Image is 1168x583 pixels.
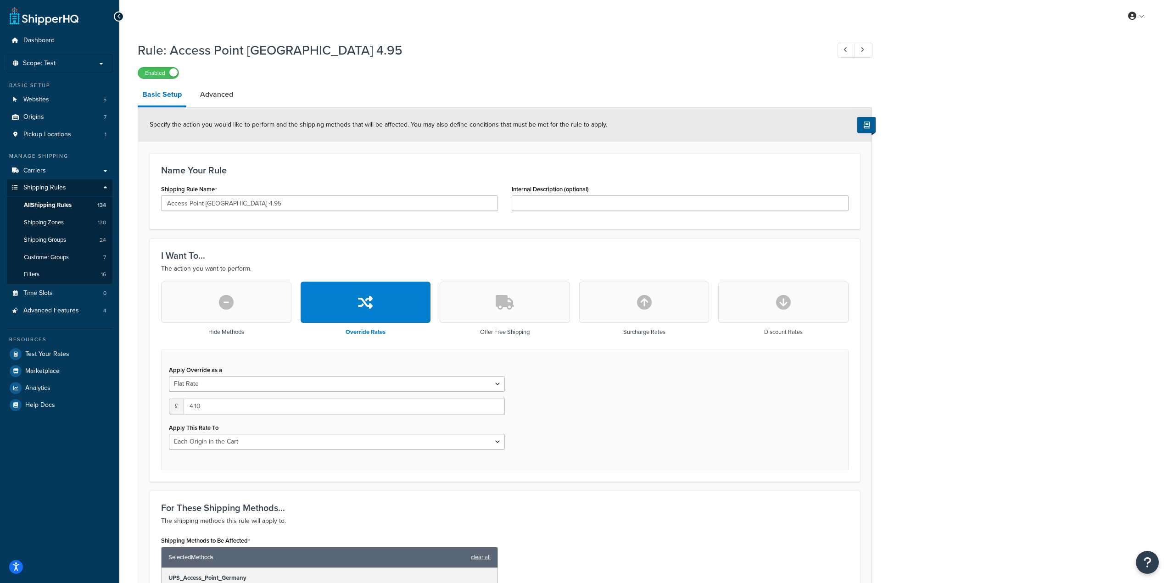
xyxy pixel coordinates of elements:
[23,184,66,192] span: Shipping Rules
[7,363,112,379] a: Marketplace
[7,397,112,413] a: Help Docs
[512,186,589,193] label: Internal Description (optional)
[161,165,849,175] h3: Name Your Rule
[24,236,66,244] span: Shipping Groups
[471,551,491,564] a: clear all
[7,91,112,108] li: Websites
[23,37,55,44] span: Dashboard
[7,249,112,266] li: Customer Groups
[7,162,112,179] a: Carriers
[23,60,56,67] span: Scope: Test
[169,366,222,373] label: Apply Override as a
[7,82,112,89] div: Basic Setup
[7,109,112,126] a: Origins7
[150,120,607,129] span: Specify the action you would like to perform and the shipping methods that will be affected. You ...
[161,537,250,544] label: Shipping Methods to Be Affected
[169,424,218,431] label: Apply This Rate To
[208,329,244,335] h3: Hide Methods
[7,179,112,196] a: Shipping Rules
[161,250,849,261] h3: I Want To...
[161,263,849,274] p: The action you want to perform.
[7,285,112,302] li: Time Slots
[7,302,112,319] li: Advanced Features
[7,91,112,108] a: Websites5
[103,96,106,104] span: 5
[101,271,106,278] span: 16
[24,201,72,209] span: All Shipping Rules
[7,285,112,302] a: Time Slots0
[7,302,112,319] a: Advanced Features4
[23,289,53,297] span: Time Slots
[7,152,112,160] div: Manage Shipping
[7,214,112,231] a: Shipping Zones130
[346,329,386,335] h3: Override Rates
[7,179,112,284] li: Shipping Rules
[24,271,39,278] span: Filters
[169,399,184,414] span: £
[7,266,112,283] li: Filters
[196,83,238,105] a: Advanced
[7,232,112,249] li: Shipping Groups
[23,96,49,104] span: Websites
[7,336,112,344] div: Resources
[138,83,186,107] a: Basic Setup
[7,126,112,143] li: Pickup Locations
[100,236,106,244] span: 24
[7,214,112,231] li: Shipping Zones
[138,41,821,59] h1: Rule: Access Point [GEOGRAPHIC_DATA] 4.95
[105,131,106,139] span: 1
[7,232,112,249] a: Shipping Groups24
[623,329,665,335] h3: Surcharge Rates
[855,43,872,58] a: Next Record
[7,32,112,49] a: Dashboard
[25,401,55,409] span: Help Docs
[98,219,106,227] span: 130
[138,67,179,78] label: Enabled
[161,503,849,513] h3: For These Shipping Methods...
[480,329,530,335] h3: Offer Free Shipping
[24,254,69,261] span: Customer Groups
[7,346,112,362] a: Test Your Rates
[168,551,466,564] span: Selected Methods
[103,307,106,315] span: 4
[161,186,217,193] label: Shipping Rule Name
[103,289,106,297] span: 0
[104,113,106,121] span: 7
[1136,551,1159,574] button: Open Resource Center
[25,367,60,375] span: Marketplace
[857,117,876,133] button: Show Help Docs
[24,219,64,227] span: Shipping Zones
[23,307,79,315] span: Advanced Features
[7,249,112,266] a: Customer Groups7
[25,350,69,358] span: Test Your Rates
[161,516,849,527] p: The shipping methods this rule will apply to.
[7,109,112,126] li: Origins
[7,266,112,283] a: Filters16
[838,43,855,58] a: Previous Record
[103,254,106,261] span: 7
[97,201,106,209] span: 134
[23,167,46,175] span: Carriers
[23,113,44,121] span: Origins
[7,197,112,214] a: AllShipping Rules134
[23,131,71,139] span: Pickup Locations
[25,384,50,392] span: Analytics
[764,329,803,335] h3: Discount Rates
[7,126,112,143] a: Pickup Locations1
[7,380,112,396] a: Analytics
